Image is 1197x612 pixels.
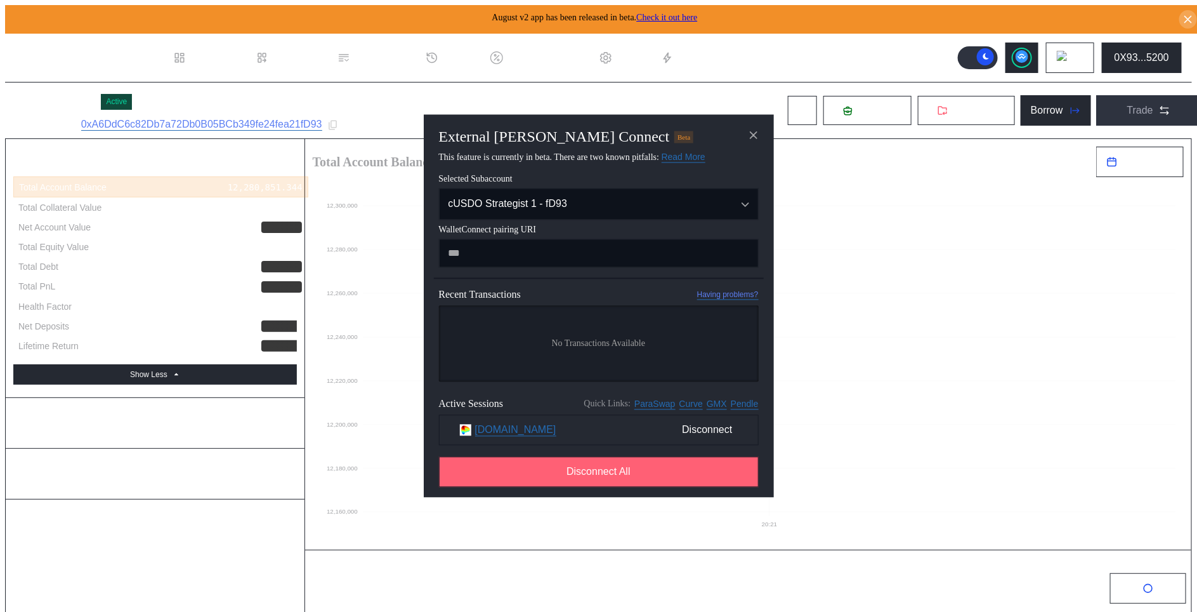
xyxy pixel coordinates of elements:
text: 12,180,000 [327,465,358,472]
a: [DOMAIN_NAME] [475,424,556,436]
div: Subaccount ID: [15,120,76,130]
text: 12,200,000 [327,421,358,428]
h2: External [PERSON_NAME] Connect [439,129,670,146]
text: 20:21 [762,521,777,528]
div: Trade [1127,105,1153,116]
div: OTC Positions [315,582,397,596]
div: Active [106,97,127,106]
text: 12,220,000 [327,377,358,384]
span: Disconnect [677,420,737,441]
button: Curve.finance[DOMAIN_NAME]Disconnect [439,415,759,446]
div: Admin [617,52,646,63]
span: August v2 app has been released in beta. [492,13,698,22]
div: cUSDO Strategist 1 - fD93 [448,199,716,210]
div: Total PnL [18,281,55,292]
div: Beta [674,131,693,143]
span: Selected Subaccount [439,175,759,185]
button: Disconnect All [439,457,759,488]
div: Dashboard [191,52,240,63]
div: Infinity [259,301,301,312]
div: Health Factor [18,301,72,312]
div: Show Less [130,370,167,379]
span: Last 24 Hours [1122,157,1173,167]
text: 12,260,000 [327,289,358,296]
div: Total Account Balance [19,182,107,193]
span: Withdraw [953,105,995,116]
div: Discount Factors [508,52,584,63]
div: Account Balance [13,411,297,436]
span: Quick Links: [584,399,631,409]
text: 12,160,000 [327,509,358,516]
span: WalletConnect pairing URI [439,225,759,236]
a: Curve [679,399,703,409]
div: Account Summary [13,152,297,176]
text: 12,280,000 [327,246,358,253]
span: Active Sessions [439,399,504,410]
a: Check it out here [636,13,697,22]
div: Automations [679,52,735,63]
div: 12,280,851.344 [228,182,303,193]
div: 12,280,851.344 [227,202,302,213]
span: Deposit [858,105,892,116]
text: 12,300,000 [327,202,358,209]
a: ParaSwap [634,399,676,409]
img: chain logo [1057,51,1071,65]
button: Open menu [439,189,759,220]
div: Aggregate Debt [13,462,297,486]
div: Total Equity Value [18,241,89,253]
div: Loading ... [15,90,96,114]
h2: Total Account Balance [313,156,1087,168]
div: Borrow [1031,105,1063,116]
div: 12,280,851.344 [227,241,302,253]
div: Total Collateral Value [18,202,101,213]
div: 0X93...5200 [1115,52,1169,63]
span: Recent Transactions [439,289,521,301]
div: Net Deposits [18,321,69,332]
a: Having problems? [697,290,759,300]
div: Net Account Value [18,222,91,233]
a: Pendle [731,399,759,409]
span: No Transactions Available [552,339,646,349]
a: GMX [707,399,727,409]
a: 0xA6DdC6c82Db7a72Db0B05BCb349fe24fea21fD93 [81,119,322,131]
div: Total Debt [18,261,58,272]
div: Lifetime Return [18,340,79,352]
span: Disconnect All [566,467,631,478]
button: close modal [743,125,764,145]
img: Curve.finance [460,425,471,436]
span: This feature is currently in beta. There are two known pitfalls: [439,153,705,163]
a: Read More [662,152,705,163]
text: 12,240,000 [327,333,358,340]
div: Permissions [355,52,410,63]
div: Loan Book [273,52,322,63]
div: History [443,52,475,63]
